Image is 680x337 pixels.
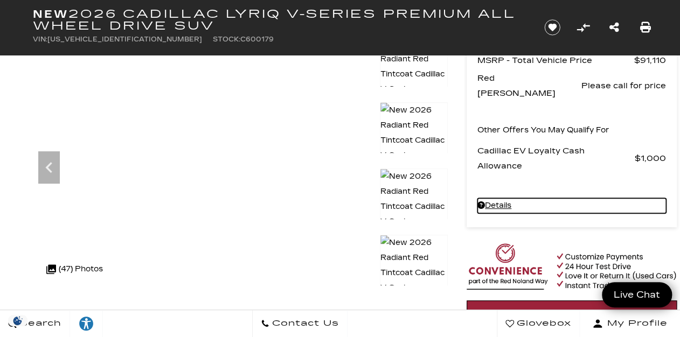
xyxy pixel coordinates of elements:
div: Previous [38,151,60,184]
a: Start Your Deal [467,300,677,329]
button: Compare Vehicle [575,19,591,36]
span: Stock: [213,36,240,43]
a: Explore your accessibility options [70,310,103,337]
span: Contact Us [269,316,339,331]
strong: New [33,8,68,20]
a: Glovebox [497,310,580,337]
span: Glovebox [514,316,571,331]
span: [US_VEHICLE_IDENTIFICATION_NUMBER] [47,36,202,43]
p: Other Offers You May Qualify For [477,123,609,138]
img: New 2026 Radiant Red Tintcoat Cadillac V-Series Premium image 47 [380,235,448,326]
span: MSRP - Total Vehicle Price [477,53,634,68]
button: Save vehicle [540,19,564,36]
img: New 2026 Radiant Red Tintcoat Cadillac V-Series Premium image 45 [380,102,448,194]
span: My Profile [603,316,668,331]
img: New 2026 Radiant Red Tintcoat Cadillac V-Series Premium image 44 [380,36,448,128]
span: Live Chat [608,289,665,301]
span: Search [17,316,61,331]
a: Live Chat [602,282,672,307]
span: $1,000 [635,151,666,166]
div: (47) Photos [41,256,108,282]
div: Explore your accessibility options [70,315,102,332]
span: $91,110 [634,53,666,68]
span: VIN: [33,36,47,43]
button: Open user profile menu [580,310,680,337]
span: Cadillac EV Loyalty Cash Allowance [477,143,635,173]
img: New 2026 Radiant Red Tintcoat Cadillac V-Series Premium image 46 [380,169,448,260]
a: Cadillac EV Loyalty Cash Allowance $1,000 [477,143,666,173]
span: Red [PERSON_NAME] [477,71,581,101]
h1: 2026 Cadillac LYRIQ V-Series Premium All Wheel Drive SUV [33,8,526,32]
section: Click to Open Cookie Consent Modal [5,315,30,326]
img: Opt-Out Icon [5,315,30,326]
span: C600179 [240,36,274,43]
a: Red [PERSON_NAME] Please call for price [477,71,666,101]
a: Details [477,198,666,213]
a: MSRP - Total Vehicle Price $91,110 [477,53,666,68]
a: Contact Us [252,310,348,337]
a: Print this New 2026 Cadillac LYRIQ V-Series Premium All Wheel Drive SUV [640,20,650,35]
a: Share this New 2026 Cadillac LYRIQ V-Series Premium All Wheel Drive SUV [609,20,619,35]
span: Please call for price [581,78,666,93]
